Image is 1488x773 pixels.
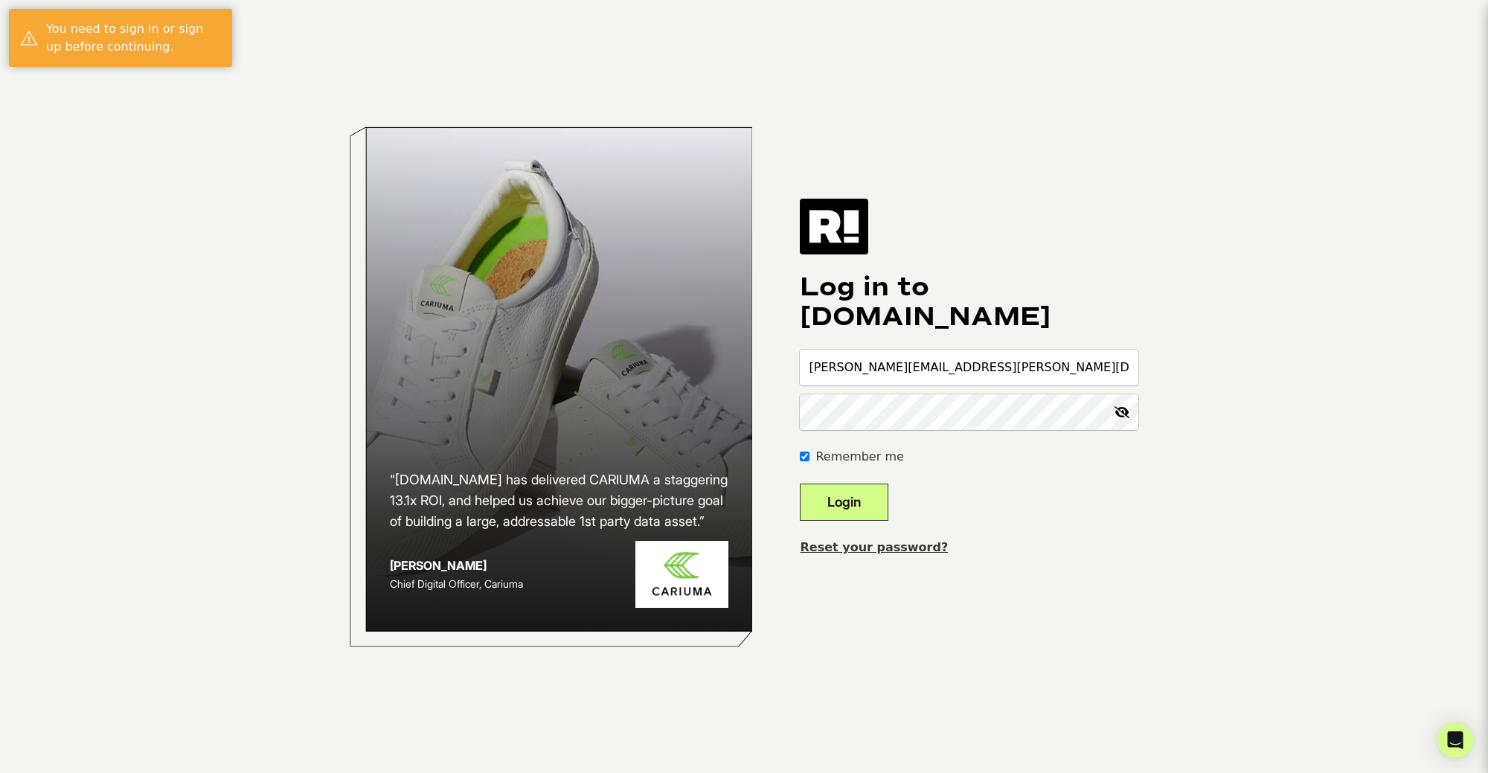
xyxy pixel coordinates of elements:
span: Chief Digital Officer, Cariuma [390,577,523,590]
label: Remember me [815,448,903,466]
button: Login [800,484,888,521]
a: Reset your password? [800,540,948,554]
div: Open Intercom Messenger [1437,722,1473,758]
h1: Log in to [DOMAIN_NAME] [800,272,1138,332]
div: You need to sign in or sign up before continuing. [46,20,221,56]
input: Email [800,350,1138,385]
img: Retention.com [800,199,868,254]
img: Cariuma [635,541,728,609]
strong: [PERSON_NAME] [390,558,487,573]
h2: “[DOMAIN_NAME] has delivered CARIUMA a staggering 13.1x ROI, and helped us achieve our bigger-pic... [390,469,729,532]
